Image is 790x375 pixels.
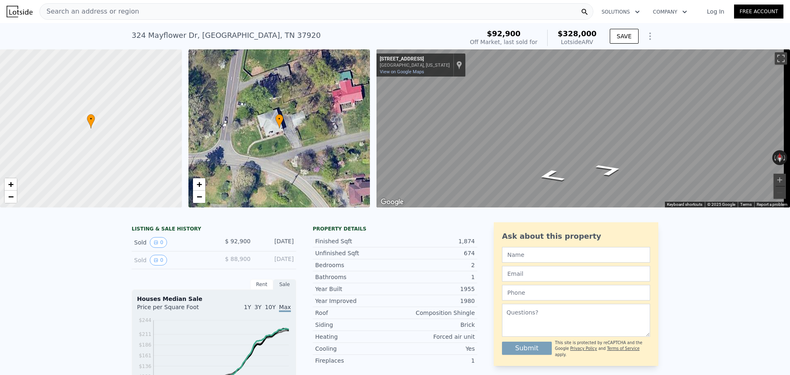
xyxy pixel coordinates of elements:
span: Max [279,304,291,312]
span: • [87,115,95,123]
span: 1Y [244,304,251,310]
span: − [8,191,14,202]
path: Go East, Hermitage Dr [584,161,635,179]
button: Rotate clockwise [783,150,788,165]
div: • [87,114,95,128]
div: 1980 [395,297,475,305]
button: View historical data [150,255,167,266]
input: Email [502,266,650,282]
a: Terms (opens in new tab) [740,202,752,207]
div: Cooling [315,345,395,353]
div: Lotside ARV [558,38,597,46]
span: − [196,191,202,202]
button: Company [646,5,694,19]
span: • [275,115,283,123]
button: Zoom in [774,174,786,186]
img: Lotside [7,6,33,17]
a: Show location on map [456,61,462,70]
input: Name [502,247,650,263]
div: Sold [134,255,207,266]
div: 1955 [395,285,475,293]
button: Zoom out [774,186,786,199]
span: © 2025 Google [707,202,735,207]
div: Fireplaces [315,356,395,365]
tspan: $244 [139,317,151,323]
button: SAVE [610,29,639,44]
button: View historical data [150,237,167,248]
div: This site is protected by reCAPTCHA and the Google and apply. [555,340,650,358]
div: 1 [395,356,475,365]
div: [DATE] [257,255,294,266]
path: Go West, Hermitage Dr [525,167,576,185]
div: Street View [376,49,790,207]
div: [DATE] [257,237,294,248]
a: Terms of Service [607,346,639,351]
div: 2 [395,261,475,269]
a: View on Google Maps [380,69,424,75]
button: Keyboard shortcuts [667,202,702,207]
tspan: $161 [139,353,151,359]
a: Privacy Policy [570,346,597,351]
span: $328,000 [558,29,597,38]
tspan: $211 [139,331,151,337]
tspan: $186 [139,342,151,348]
button: Reset the view [776,150,783,165]
button: Submit [502,342,552,355]
input: Phone [502,285,650,300]
div: Heating [315,333,395,341]
div: Property details [313,226,477,232]
div: Rent [250,279,273,290]
div: 324 Mayflower Dr , [GEOGRAPHIC_DATA] , TN 37920 [132,30,321,41]
button: Show Options [642,28,658,44]
img: Google [379,197,406,207]
div: • [275,114,283,128]
span: Search an address or region [40,7,139,16]
div: Brick [395,321,475,329]
div: Roof [315,309,395,317]
span: 10Y [265,304,276,310]
a: Open this area in Google Maps (opens a new window) [379,197,406,207]
div: Ask about this property [502,231,650,242]
a: Zoom in [193,178,205,191]
span: + [196,179,202,189]
div: Finished Sqft [315,237,395,245]
span: $ 88,900 [225,256,251,262]
div: 1 [395,273,475,281]
div: Unfinished Sqft [315,249,395,257]
div: 1,874 [395,237,475,245]
span: + [8,179,14,189]
a: Report a problem [757,202,788,207]
div: Forced air unit [395,333,475,341]
div: Bedrooms [315,261,395,269]
div: LISTING & SALE HISTORY [132,226,296,234]
div: Composition Shingle [395,309,475,317]
div: Siding [315,321,395,329]
div: Map [376,49,790,207]
span: 3Y [254,304,261,310]
a: Log In [697,7,734,16]
div: Houses Median Sale [137,295,291,303]
a: Zoom out [5,191,17,203]
a: Zoom out [193,191,205,203]
div: [GEOGRAPHIC_DATA], [US_STATE] [380,63,450,68]
div: Sold [134,237,207,248]
button: Rotate counterclockwise [772,150,777,165]
tspan: $136 [139,363,151,369]
div: [STREET_ADDRESS] [380,56,450,63]
span: $92,900 [487,29,520,38]
div: Sale [273,279,296,290]
button: Solutions [595,5,646,19]
a: Free Account [734,5,783,19]
div: 674 [395,249,475,257]
div: Year Improved [315,297,395,305]
div: Off Market, last sold for [470,38,537,46]
button: Toggle fullscreen view [775,52,787,65]
div: Price per Square Foot [137,303,214,316]
div: Year Built [315,285,395,293]
div: Bathrooms [315,273,395,281]
span: $ 92,900 [225,238,251,245]
a: Zoom in [5,178,17,191]
div: Yes [395,345,475,353]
